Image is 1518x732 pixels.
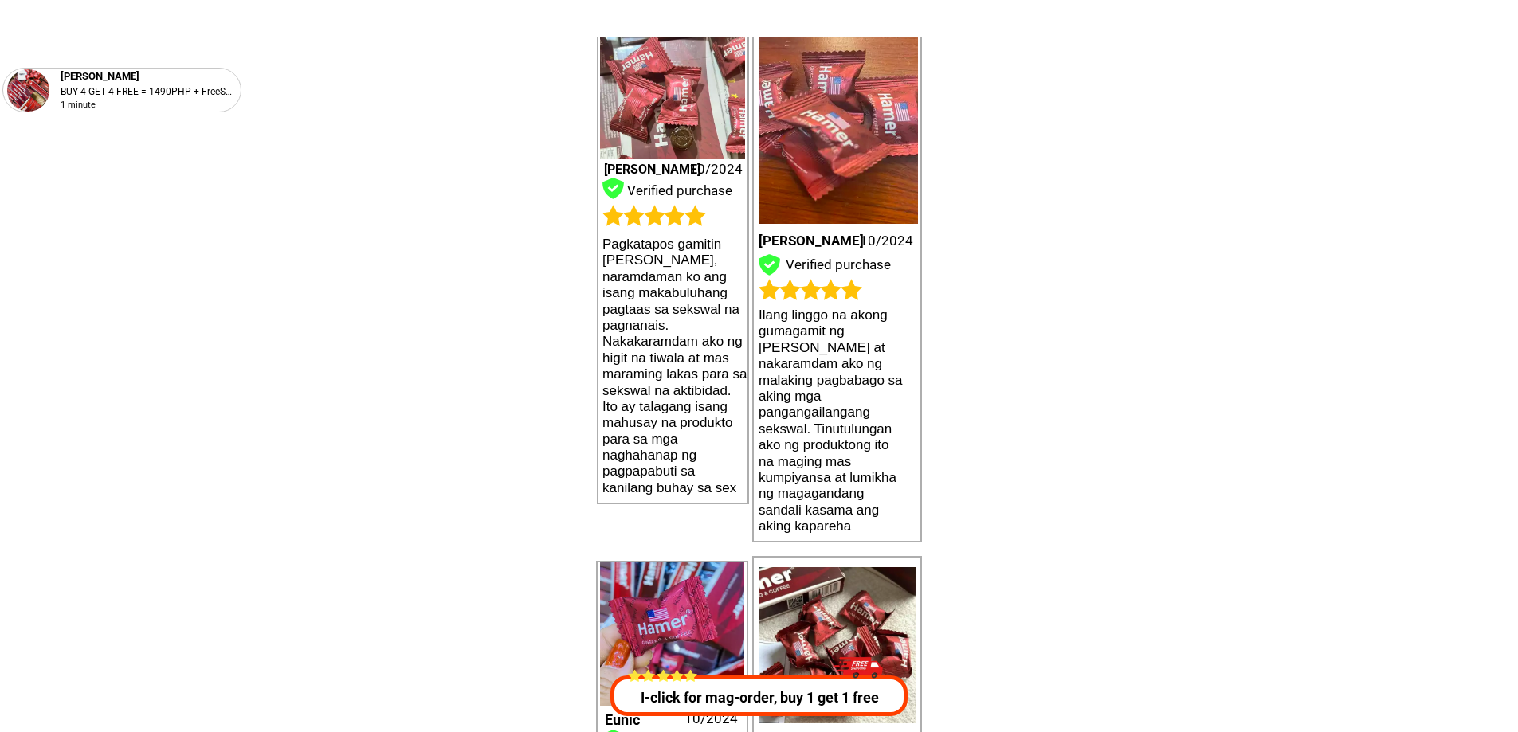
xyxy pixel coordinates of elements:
font: Verified purchase [786,256,891,272]
font: 10/2024 [689,161,743,177]
font: Pagkatapos gamitin [PERSON_NAME], naramdaman ko ang isang makabuluhang pagtaas sa sekswal na pagn... [602,237,747,495]
font: Verified purchase [627,182,732,198]
font: [PERSON_NAME] [759,233,864,249]
font: I-click for mag-order, buy 1 get 1 free [640,689,878,706]
font: Eunic [605,711,640,728]
font: 10/2024 [684,710,738,726]
font: Ilang linggo na akong gumagamit ng [PERSON_NAME] at nakaramdam ako ng malaking pagbabago sa aking... [759,307,903,534]
font: [PERSON_NAME] [604,162,700,177]
font: 10/2024 [860,233,913,249]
